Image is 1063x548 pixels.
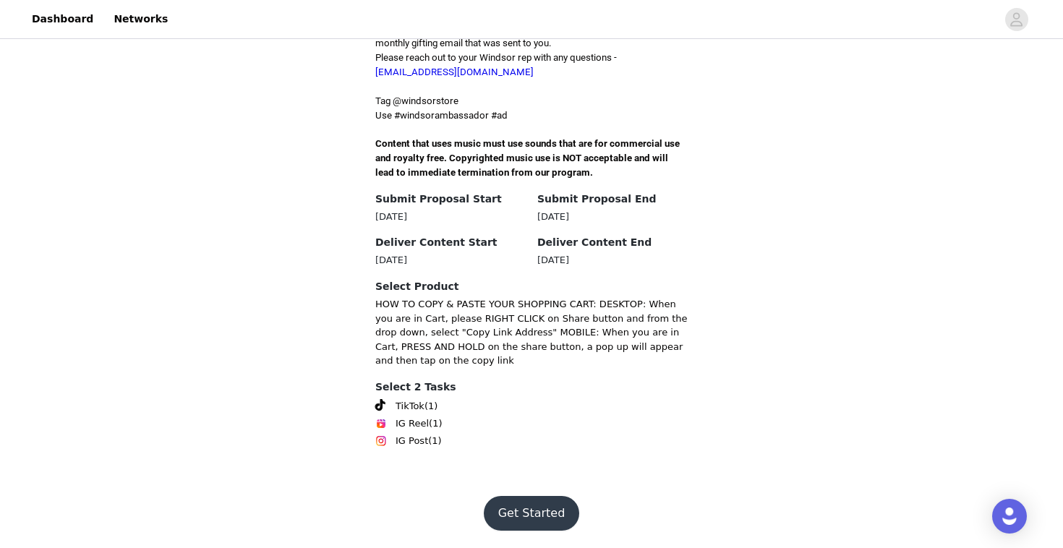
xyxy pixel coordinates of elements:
[428,434,441,448] span: (1)
[1009,8,1023,31] div: avatar
[375,138,682,178] span: Content that uses music must use sounds that are for commercial use and royalty free. Copyrighted...
[375,210,526,224] div: [DATE]
[375,192,526,207] h4: Submit Proposal Start
[375,110,508,121] span: Use #windsorambassador #ad
[424,399,437,414] span: (1)
[375,253,526,267] div: [DATE]
[375,435,387,447] img: Instagram Icon
[375,418,387,429] img: Instagram Reels Icon
[375,380,688,395] h4: Select 2 Tasks
[537,210,688,224] div: [DATE]
[375,95,458,106] span: Tag @windsorstore
[396,434,428,448] span: IG Post
[375,235,526,250] h4: Deliver Content Start
[537,253,688,267] div: [DATE]
[992,499,1027,534] div: Open Intercom Messenger
[396,399,424,414] span: TikTok
[375,67,534,77] a: [EMAIL_ADDRESS][DOMAIN_NAME]
[105,3,176,35] a: Networks
[23,3,102,35] a: Dashboard
[375,297,688,368] p: HOW TO COPY & PASTE YOUR SHOPPING CART: DESKTOP: When you are in Cart, please RIGHT CLICK on Shar...
[537,192,688,207] h4: Submit Proposal End
[484,496,580,531] button: Get Started
[375,279,688,294] h4: Select Product
[429,416,442,431] span: (1)
[396,416,429,431] span: IG Reel
[537,235,688,250] h4: Deliver Content End
[375,52,617,77] span: Please reach out to your Windsor rep with any questions -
